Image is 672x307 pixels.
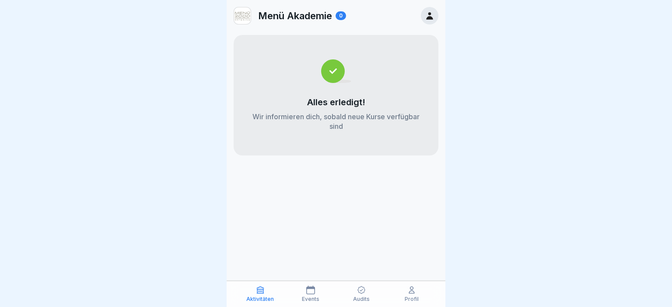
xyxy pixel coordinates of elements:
[405,296,419,302] p: Profil
[336,11,346,20] div: 0
[258,10,332,21] p: Menü Akademie
[251,112,421,131] p: Wir informieren dich, sobald neue Kurse verfügbar sind
[353,296,370,302] p: Audits
[246,296,274,302] p: Aktivitäten
[307,97,365,107] p: Alles erledigt!
[234,7,251,24] img: v3gslzn6hrr8yse5yrk8o2yg.png
[302,296,319,302] p: Events
[321,59,351,83] img: completed.svg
